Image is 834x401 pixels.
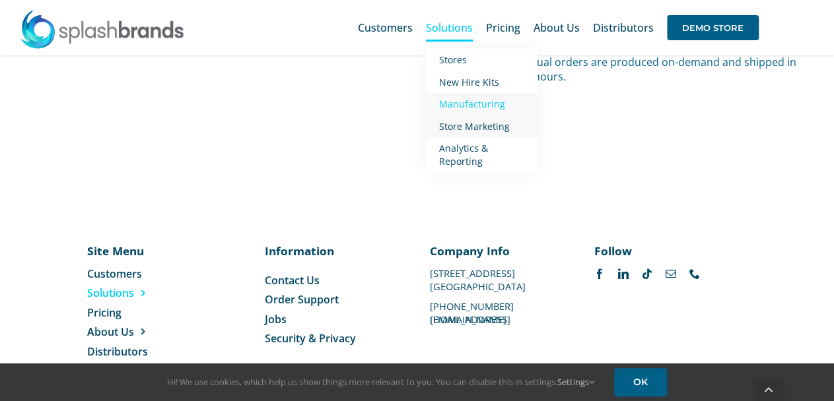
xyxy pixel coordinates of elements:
a: New Hire Kits [426,71,538,94]
nav: Menu [87,266,176,359]
a: Analytics & Reporting [426,137,538,172]
p: Company Info [430,243,569,259]
p: Site Menu [87,243,176,259]
span: About Us [87,324,134,339]
span: Jobs [265,312,287,326]
a: OK [614,368,667,396]
a: Solutions [87,286,176,300]
span: Customers [358,22,413,33]
span: Contact Us [265,273,320,288]
a: Customers [87,266,176,281]
a: Jobs [265,312,404,326]
a: Pricing [486,7,520,49]
span: New Hire Kits [439,76,499,88]
a: About Us [87,324,176,339]
a: Settings [557,376,594,388]
span: Order Support [265,292,339,307]
a: tiktok [642,268,652,279]
a: Distributors [593,7,654,49]
a: facebook [594,268,605,279]
a: Security & Privacy [265,331,404,346]
span: Analytics & Reporting [439,142,488,168]
span: Solutions [426,22,473,33]
a: Customers [358,7,413,49]
span: Distributors [593,22,654,33]
a: phone [689,268,700,279]
a: Distributors [87,344,176,359]
span: Store Marketing [439,120,510,133]
a: Manufacturing [426,93,538,115]
a: mail [666,268,676,279]
a: linkedin [618,268,629,279]
span: Pricing [486,22,520,33]
span: Pricing [87,305,122,320]
span: Security & Privacy [265,331,356,346]
p: Follow [594,243,734,259]
span: Stores [439,53,467,66]
nav: Main Menu Sticky [358,7,759,49]
nav: Menu [265,273,404,346]
a: Order Support [265,292,404,307]
span: About Us [534,22,580,33]
span: DEMO STORE [667,15,759,40]
a: Pricing [87,305,176,320]
p: Information [265,243,404,259]
span: Distributors [87,344,148,359]
a: Stores [426,49,538,71]
span: Solutions [87,286,134,300]
a: DEMO STORE [667,7,759,49]
a: Contact Us [265,273,404,288]
img: SplashBrands.com Logo [20,9,185,49]
span: Hi! We use cookies, which help us show things more relevant to you. You can disable this in setti... [167,376,594,388]
span: Manufacturing [439,98,505,110]
span: Customers [87,266,142,281]
a: Store Marketing [426,115,538,138]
